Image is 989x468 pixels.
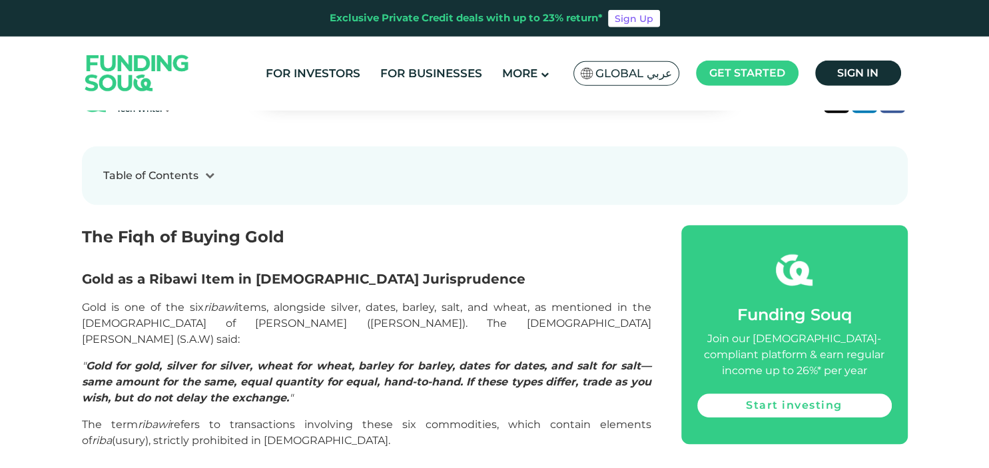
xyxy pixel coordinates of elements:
[82,359,651,404] span: " "
[82,301,651,346] span: Gold is one of the six items, alongside silver, dates, barley, salt, and wheat, as mentioned in t...
[776,252,813,288] img: fsicon
[595,66,672,81] span: Global عربي
[82,225,651,249] h2: The Fiqh of Buying Gold
[502,67,537,80] span: More
[204,301,236,314] em: ribawi
[103,168,198,184] div: Table of Contents
[815,61,901,86] a: Sign in
[837,67,878,79] span: Sign in
[82,249,651,289] h3: Gold as a Ribawi Item in [DEMOGRAPHIC_DATA] Jurisprudence
[330,11,603,26] div: Exclusive Private Credit deals with up to 23% return*
[72,39,202,107] img: Logo
[262,63,364,85] a: For Investors
[377,63,486,85] a: For Businesses
[697,331,892,379] div: Join our [DEMOGRAPHIC_DATA]-compliant platform & earn regular income up to 26%* per year
[608,10,660,27] a: Sign Up
[697,393,892,417] a: Start investing
[92,434,112,447] em: riba
[737,305,852,324] span: Funding Souq
[709,67,785,79] span: Get started
[138,418,170,431] em: ribawi
[82,359,651,404] strong: Gold for gold, silver for silver, wheat for wheat, barley for barley, dates for dates, and salt f...
[581,68,593,79] img: SA Flag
